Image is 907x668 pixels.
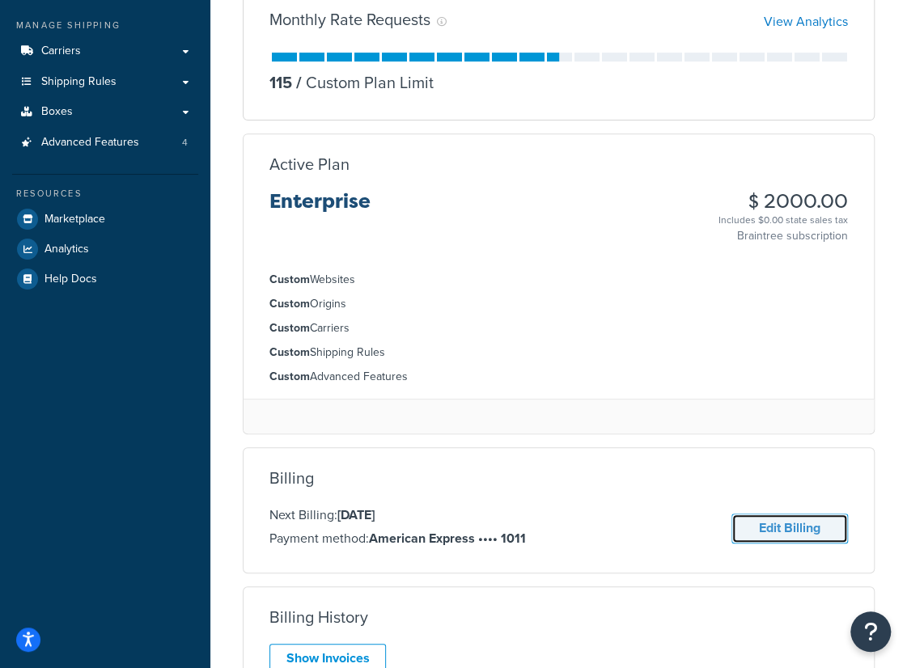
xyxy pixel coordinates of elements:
[369,529,526,548] strong: American Express •••• 1011
[12,128,198,158] li: Advanced Features
[269,271,310,288] strong: Custom
[12,264,198,294] a: Help Docs
[269,608,368,626] h3: Billing History
[718,228,848,244] p: Braintree subscription
[41,105,73,119] span: Boxes
[269,368,310,385] strong: Custom
[269,11,430,28] h3: Monthly Rate Requests
[41,44,81,58] span: Carriers
[45,273,97,286] span: Help Docs
[718,191,848,212] h3: $ 2000.00
[269,505,526,526] p: Next Billing:
[269,344,848,361] li: Shipping Rules
[12,205,198,234] a: Marketplace
[12,67,198,97] a: Shipping Rules
[269,344,310,361] strong: Custom
[269,319,848,337] li: Carriers
[850,611,891,652] button: Open Resource Center
[12,187,198,201] div: Resources
[45,243,89,256] span: Analytics
[269,368,848,386] li: Advanced Features
[269,71,292,94] p: 115
[296,70,302,95] span: /
[292,71,434,94] p: Custom Plan Limit
[12,235,198,264] a: Analytics
[269,295,310,312] strong: Custom
[269,271,848,289] li: Websites
[269,469,314,487] h3: Billing
[731,514,848,543] a: Edit Billing
[12,36,198,66] a: Carriers
[41,136,139,150] span: Advanced Features
[269,319,310,336] strong: Custom
[718,212,848,228] div: Includes $0.00 state sales tax
[764,12,848,31] a: View Analytics
[12,128,198,158] a: Advanced Features 4
[269,191,371,225] h3: Enterprise
[269,295,848,313] li: Origins
[41,75,117,89] span: Shipping Rules
[12,97,198,127] a: Boxes
[45,213,105,226] span: Marketplace
[337,505,375,524] strong: [DATE]
[269,528,526,549] p: Payment method:
[269,155,350,173] h3: Active Plan
[182,136,188,150] span: 4
[12,19,198,32] div: Manage Shipping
